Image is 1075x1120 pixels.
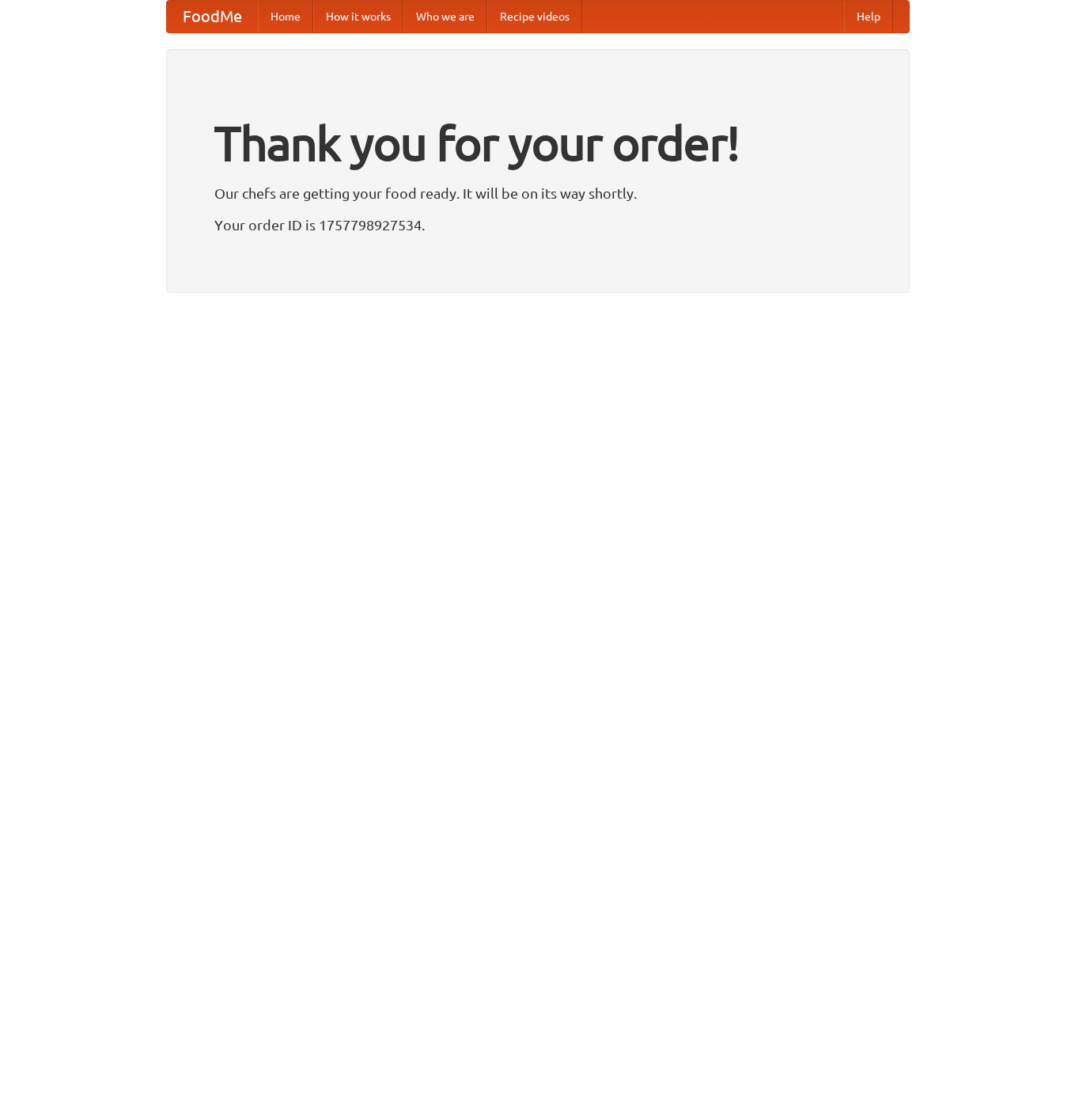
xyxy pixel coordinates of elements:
a: Recipe videos [487,1,582,32]
a: How it works [313,1,403,32]
a: FoodMe [167,1,258,32]
h1: Thank you for your order! [214,105,861,181]
a: Help [844,1,893,32]
a: Who we are [403,1,487,32]
a: Home [258,1,313,32]
p: Our chefs are getting your food ready. It will be on its way shortly. [214,181,861,205]
p: Your order ID is 1757798927534. [214,213,861,237]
